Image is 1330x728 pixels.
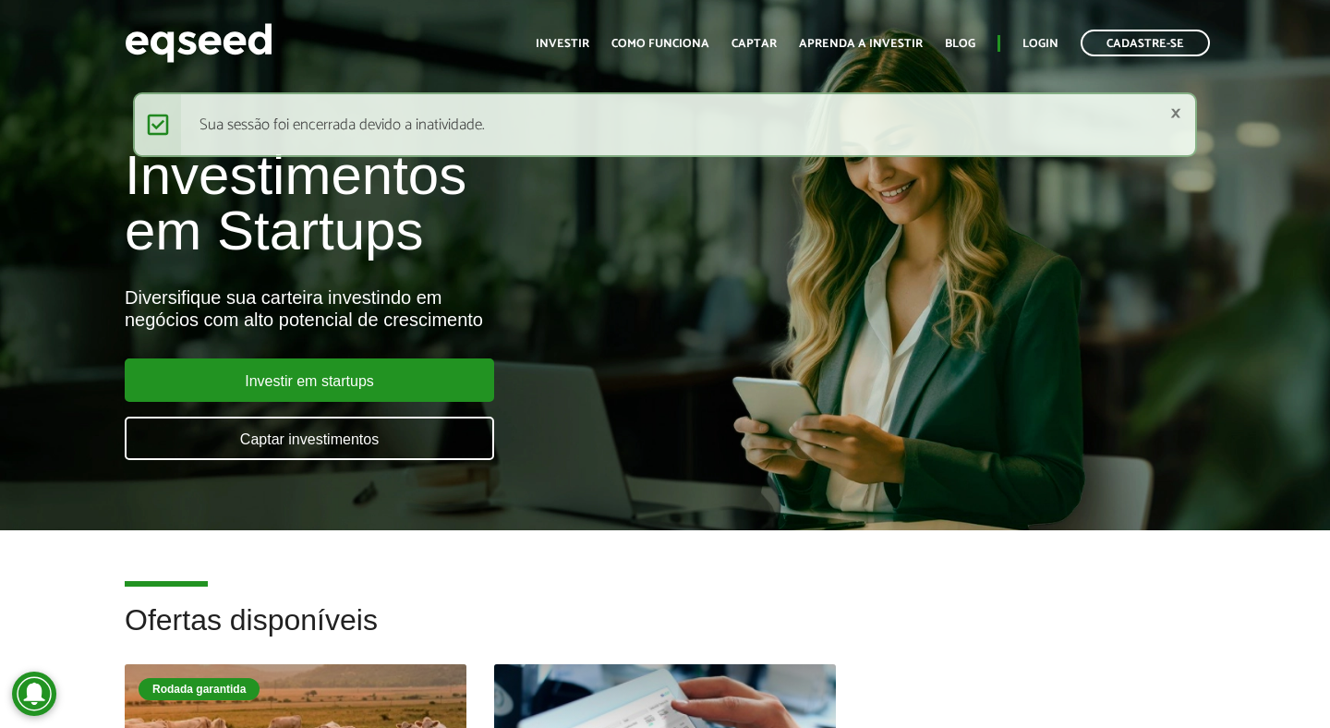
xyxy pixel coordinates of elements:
a: × [1170,103,1181,123]
a: Captar [731,38,777,50]
h2: Ofertas disponíveis [125,604,1205,664]
a: Login [1022,38,1058,50]
a: Blog [945,38,975,50]
a: Como funciona [611,38,709,50]
a: Investir em startups [125,358,494,402]
div: Sua sessão foi encerrada devido a inatividade. [133,92,1197,157]
a: Captar investimentos [125,417,494,460]
a: Investir [536,38,589,50]
h1: Investimentos em Startups [125,148,762,259]
div: Rodada garantida [139,678,260,700]
a: Aprenda a investir [799,38,923,50]
div: Diversifique sua carteira investindo em negócios com alto potencial de crescimento [125,286,762,331]
img: EqSeed [125,18,272,67]
a: Cadastre-se [1081,30,1210,56]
